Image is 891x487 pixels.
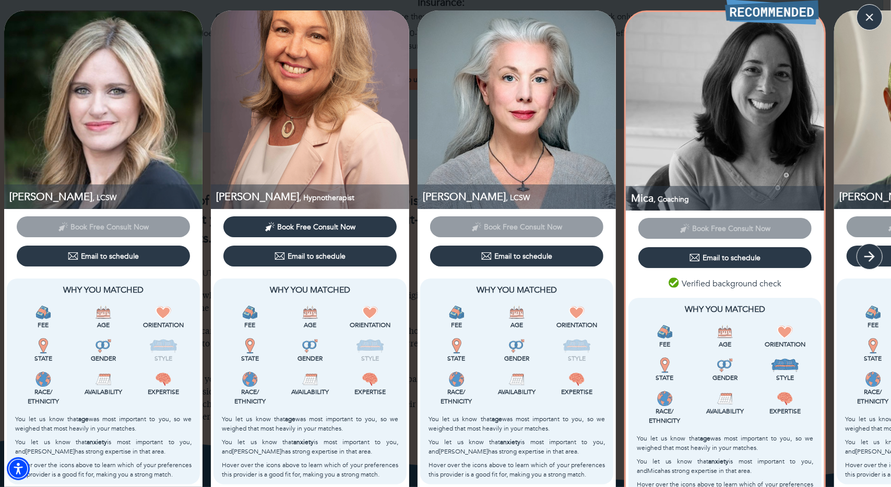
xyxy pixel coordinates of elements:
div: Email to schedule [690,252,761,263]
p: Orientation [549,320,605,330]
p: Fee [637,340,693,349]
p: Why You Matched [15,284,192,296]
img: Gender [717,357,733,373]
b: anxiety [709,457,729,466]
p: Why You Matched [637,303,813,316]
img: Expertise [569,372,585,387]
div: Email to schedule [481,251,552,261]
b: age [78,415,89,423]
span: , Hypnotherapist [299,193,354,203]
b: anxiety [501,438,521,446]
img: Availability [96,372,111,387]
p: You let us know that is most important to you, and [PERSON_NAME] has strong expertise in that area. [429,437,605,456]
p: Race/ Ethnicity [429,387,484,406]
img: Race/<br />Ethnicity [449,372,465,387]
img: Style [771,357,800,373]
img: Age [96,305,111,320]
img: Fee [657,324,673,340]
img: Style [356,338,385,354]
b: age [700,434,710,443]
span: , LCSW [92,193,116,203]
p: State [637,373,693,382]
b: age [492,415,502,423]
p: Gender [489,354,544,363]
span: , LCSW [506,193,530,203]
img: Race/<br />Ethnicity [657,391,673,407]
button: Email to schedule [223,246,397,266]
p: Orientation [136,320,192,330]
p: Gender [697,373,753,382]
img: Availability [509,372,525,387]
p: You let us know that is most important to you, and [PERSON_NAME] has strong expertise in that area. [15,437,192,456]
img: Fee [35,305,51,320]
p: You let us know that is most important to you, and [PERSON_NAME] has strong expertise in that area. [222,437,398,456]
p: Gender [75,354,131,363]
img: State [35,338,51,354]
div: This provider is licensed to work in your state. [637,357,693,382]
p: State [222,354,278,363]
p: Gender [282,354,338,363]
div: This provider is licensed to work in your state. [15,338,71,363]
p: Hover over the icons above to learn which of your preferences this provider is a good fit for, ma... [15,460,192,479]
p: Style [342,354,398,363]
div: Email to schedule [68,251,139,261]
img: Expertise [362,372,378,387]
button: Email to schedule [638,247,812,268]
p: You let us know that was most important to you, so we weighed that most heavily in your matches. [222,414,398,433]
p: Why You Matched [429,284,605,296]
p: Age [489,320,544,330]
b: anxiety [87,438,108,446]
p: Availability [697,407,753,416]
img: Fee [449,305,465,320]
p: LCSW [423,190,616,204]
img: Gender [302,338,318,354]
p: Expertise [136,387,192,397]
img: Michelle Nachmani profile [4,10,203,209]
img: Age [302,305,318,320]
p: Fee [15,320,71,330]
p: Expertise [757,407,813,416]
b: anxiety [294,438,314,446]
p: Hypnotherapist [216,190,409,204]
img: Orientation [156,305,171,320]
p: Coaching [631,191,824,205]
p: Availability [282,387,338,397]
p: Expertise [549,387,605,397]
p: Race/ Ethnicity [15,387,71,406]
p: Fee [429,320,484,330]
p: State [15,354,71,363]
img: Race/<br />Ethnicity [865,372,881,387]
span: This provider has not yet shared their calendar link. Please email the provider to schedule [638,223,812,233]
img: State [242,338,258,354]
p: Style [549,354,605,363]
p: You let us know that was most important to you, so we weighed that most heavily in your matches. [429,414,605,433]
span: This provider has not yet shared their calendar link. Please email the provider to schedule [17,221,190,231]
span: , Coaching [654,194,689,204]
div: This provider is licensed to work in your state. [222,338,278,363]
button: Email to schedule [430,246,603,266]
p: Availability [75,387,131,397]
img: State [657,357,673,373]
p: Fee [222,320,278,330]
p: You let us know that is most important to you, and Mica has strong expertise in that area. [637,457,813,476]
p: You let us know that was most important to you, so we weighed that most heavily in your matches. [637,434,813,453]
img: Orientation [777,324,793,340]
img: Karen Veloz profile [211,10,409,209]
p: Style [136,354,192,363]
button: Email to schedule [17,246,190,266]
p: Hover over the icons above to learn which of your preferences this provider is a good fit for, ma... [222,460,398,479]
img: State [449,338,465,354]
p: Verified background check [669,277,781,290]
p: Age [75,320,131,330]
p: You let us know that was most important to you, so we weighed that most heavily in your matches. [15,414,192,433]
img: Fee [865,305,881,320]
img: Age [509,305,525,320]
img: Availability [717,391,733,407]
img: Style [149,338,178,354]
p: Availability [489,387,544,397]
p: Race/ Ethnicity [637,407,693,425]
img: Race/<br />Ethnicity [35,372,51,387]
img: State [865,338,881,354]
p: Why You Matched [222,284,398,296]
p: Age [282,320,338,330]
